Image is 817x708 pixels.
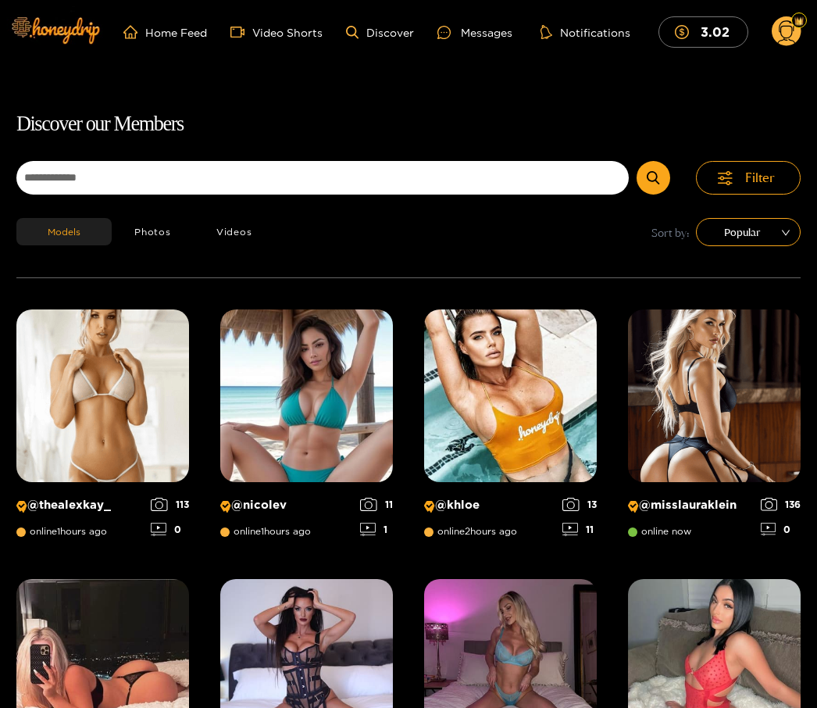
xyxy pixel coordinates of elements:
div: 11 [562,523,597,536]
div: 13 [562,498,597,511]
p: @ thealexkay_ [16,498,143,513]
a: Video Shorts [230,25,323,39]
div: 11 [360,498,393,511]
span: video-camera [230,25,252,39]
div: Messages [437,23,512,41]
img: Creator Profile Image: thealexkay_ [16,309,189,482]
mark: 3.02 [698,23,732,40]
span: online 1 hours ago [220,526,311,537]
span: dollar [675,25,697,39]
div: 136 [761,498,801,511]
span: online 2 hours ago [424,526,517,537]
img: Creator Profile Image: misslauraklein [628,309,801,482]
span: online 1 hours ago [16,526,107,537]
button: 3.02 [658,16,748,47]
a: Home Feed [123,25,207,39]
span: online now [628,526,691,537]
button: Videos [194,218,275,245]
span: Filter [745,169,775,187]
h1: Discover our Members [16,108,801,141]
a: Discover [346,26,414,39]
span: Popular [708,220,789,244]
button: Filter [696,161,801,195]
a: Creator Profile Image: nicolev@nicolevonline1hours ago111 [220,309,393,548]
button: Photos [112,218,194,245]
div: 1 [360,523,393,536]
p: @ khloe [424,498,555,513]
button: Notifications [536,24,635,40]
div: 0 [761,523,801,536]
div: sort [696,218,801,246]
span: Sort by: [651,223,690,241]
img: Fan Level [794,16,804,26]
span: home [123,25,145,39]
button: Submit Search [637,161,670,195]
a: Creator Profile Image: khloe@khloeonline2hours ago1311 [424,309,597,548]
a: Creator Profile Image: misslauraklein@misslaurakleinonline now1360 [628,309,801,548]
p: @ misslauraklein [628,498,753,513]
a: Creator Profile Image: thealexkay_@thealexkay_online1hours ago1130 [16,309,189,548]
p: @ nicolev [220,498,353,513]
div: 0 [151,523,189,536]
img: Creator Profile Image: nicolev [220,309,393,482]
button: Models [16,218,112,245]
img: Creator Profile Image: khloe [424,309,597,482]
div: 113 [151,498,189,511]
